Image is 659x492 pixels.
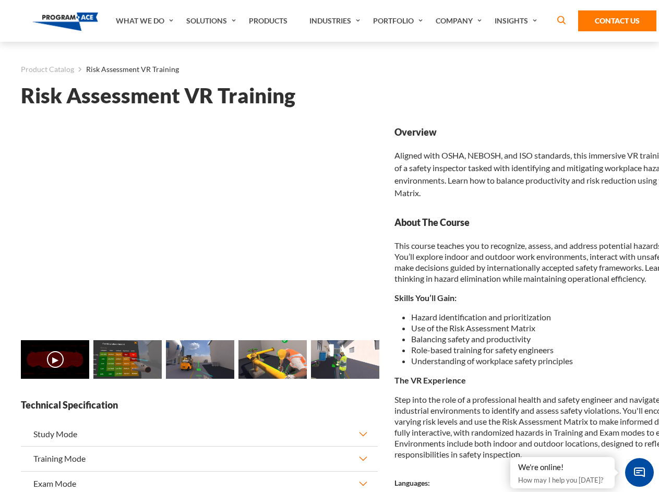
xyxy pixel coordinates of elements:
[21,422,378,446] button: Study Mode
[32,13,99,31] img: Program-Ace
[166,340,234,379] img: Risk Assessment VR Training - Preview 2
[394,478,430,487] strong: Languages:
[93,340,162,379] img: Risk Assessment VR Training - Preview 1
[578,10,656,31] a: Contact Us
[311,340,379,379] img: Risk Assessment VR Training - Preview 4
[21,126,378,327] iframe: Risk Assessment VR Training - Video 0
[47,351,64,368] button: ▶
[518,462,607,473] div: We're online!
[21,63,74,76] a: Product Catalog
[238,340,307,379] img: Risk Assessment VR Training - Preview 3
[21,399,378,412] strong: Technical Specification
[21,340,89,379] img: Risk Assessment VR Training - Video 0
[21,447,378,471] button: Training Mode
[625,458,654,487] span: Chat Widget
[74,63,179,76] li: Risk Assessment VR Training
[518,474,607,486] p: How may I help you [DATE]?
